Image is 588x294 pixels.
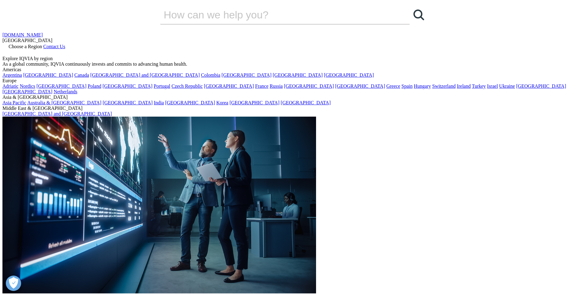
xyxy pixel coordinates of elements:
[499,83,515,89] a: Ukraine
[103,100,153,105] a: [GEOGRAPHIC_DATA]
[457,83,471,89] a: Ireland
[2,38,586,43] div: [GEOGRAPHIC_DATA]
[43,44,65,49] a: Contact Us
[9,44,42,49] span: Choose a Region
[2,61,586,67] div: As a global community, IQVIA continuously invests and commits to advancing human health.
[36,83,86,89] a: [GEOGRAPHIC_DATA]
[255,83,269,89] a: France
[2,32,43,37] a: [DOMAIN_NAME]
[273,72,323,78] a: [GEOGRAPHIC_DATA]
[154,100,164,105] a: India
[20,83,35,89] a: Nordics
[284,83,334,89] a: [GEOGRAPHIC_DATA]
[281,100,331,105] a: [GEOGRAPHIC_DATA]
[90,72,200,78] a: [GEOGRAPHIC_DATA] and [GEOGRAPHIC_DATA]
[516,83,566,89] a: [GEOGRAPHIC_DATA]
[2,100,26,105] a: Asia Pacific
[2,117,316,293] img: 2093_analyzing-data-using-big-screen-display-and-laptop.png
[401,83,413,89] a: Spain
[216,100,228,105] a: Korea
[2,78,586,83] div: Europe
[88,83,101,89] a: Poland
[2,72,22,78] a: Argentina
[204,83,254,89] a: [GEOGRAPHIC_DATA]
[432,83,455,89] a: Switzerland
[74,72,89,78] a: Canada
[487,83,498,89] a: Israel
[221,72,271,78] a: [GEOGRAPHIC_DATA]
[171,83,203,89] a: Czech Republic
[2,89,52,94] a: [GEOGRAPHIC_DATA]
[472,83,486,89] a: Turkey
[410,6,428,24] a: Search
[154,83,170,89] a: Portugal
[103,83,153,89] a: [GEOGRAPHIC_DATA]
[201,72,220,78] a: Colombia
[27,100,101,105] a: Australia & [GEOGRAPHIC_DATA]
[335,83,385,89] a: [GEOGRAPHIC_DATA]
[386,83,400,89] a: Greece
[2,56,586,61] div: Explore IQVIA by region
[54,89,77,94] a: Netherlands
[160,6,392,24] input: Search
[270,83,283,89] a: Russia
[23,72,73,78] a: [GEOGRAPHIC_DATA]
[2,106,586,111] div: Middle East & [GEOGRAPHIC_DATA]
[6,276,21,291] button: Open Preferences
[414,83,431,89] a: Hungary
[2,95,586,100] div: Asia & [GEOGRAPHIC_DATA]
[2,111,112,116] a: [GEOGRAPHIC_DATA] and [GEOGRAPHIC_DATA]
[2,83,18,89] a: Adriatic
[229,100,279,105] a: [GEOGRAPHIC_DATA]
[324,72,374,78] a: [GEOGRAPHIC_DATA]
[2,67,586,72] div: Americas
[165,100,215,105] a: [GEOGRAPHIC_DATA]
[413,10,424,20] svg: Search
